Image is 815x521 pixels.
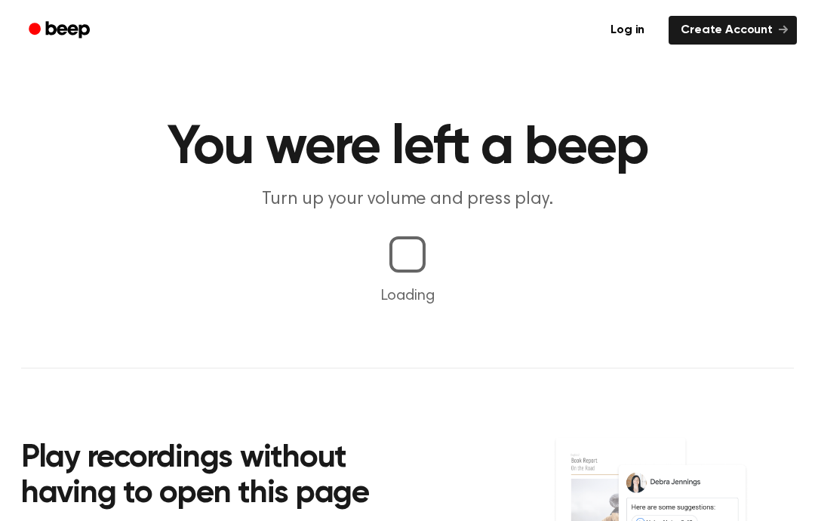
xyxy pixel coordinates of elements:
[18,285,797,307] p: Loading
[595,13,660,48] a: Log in
[669,16,797,45] a: Create Account
[21,441,428,513] h2: Play recordings without having to open this page
[118,187,697,212] p: Turn up your volume and press play.
[21,121,794,175] h1: You were left a beep
[18,16,103,45] a: Beep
